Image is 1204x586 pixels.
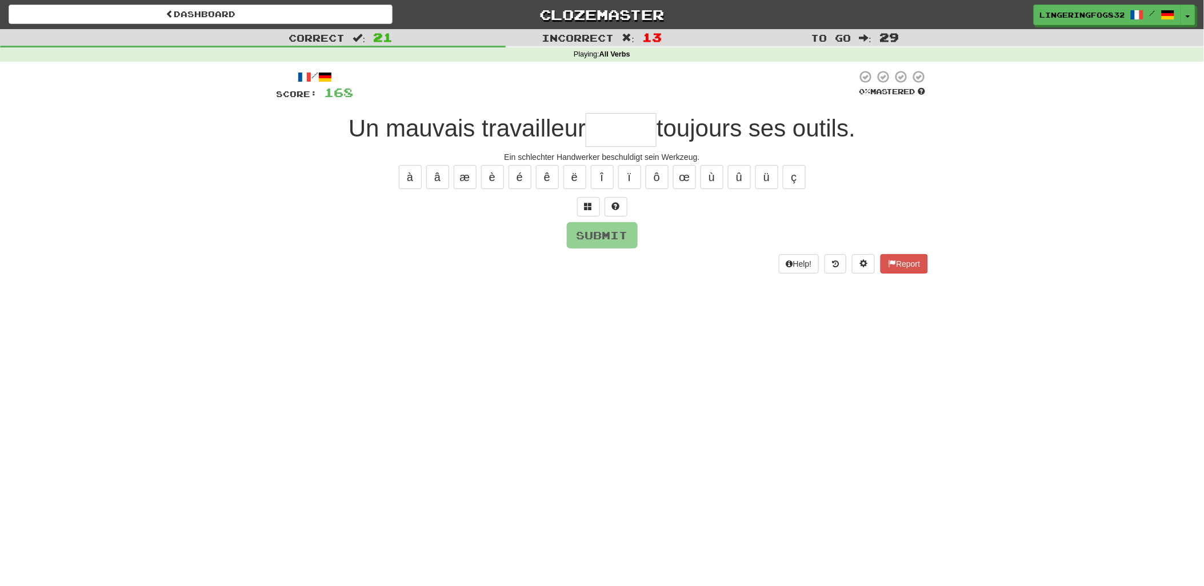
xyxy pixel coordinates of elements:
button: ô [646,165,669,189]
span: Un mauvais travailleur [349,115,586,142]
button: æ [454,165,477,189]
div: Mastered [857,87,928,97]
span: Score: [277,89,318,99]
button: è [481,165,504,189]
button: û [728,165,751,189]
a: Clozemaster [410,5,794,25]
span: : [622,33,635,43]
button: Help! [779,254,819,274]
button: ü [755,165,778,189]
span: 168 [325,85,354,99]
span: LingeringFog8327 [1040,10,1125,20]
span: : [859,33,872,43]
button: à [399,165,422,189]
a: Dashboard [9,5,393,24]
span: 21 [373,30,393,44]
span: Incorrect [542,32,614,43]
span: : [353,33,366,43]
button: Report [881,254,927,274]
button: ê [536,165,559,189]
button: Switch sentence to multiple choice alt+p [577,197,600,216]
a: LingeringFog8327 / [1034,5,1181,25]
span: 13 [642,30,662,44]
button: Single letter hint - you only get 1 per sentence and score half the points! alt+h [605,197,627,216]
button: ë [563,165,586,189]
span: / [1150,9,1155,17]
span: Correct [289,32,345,43]
button: é [509,165,531,189]
strong: All Verbs [599,50,630,58]
button: œ [673,165,696,189]
div: / [277,70,354,84]
button: â [426,165,449,189]
span: 0 % [859,87,871,96]
button: Submit [567,222,638,248]
button: ï [618,165,641,189]
span: toujours ses outils. [657,115,855,142]
button: ù [701,165,723,189]
span: 29 [879,30,899,44]
button: ç [783,165,806,189]
div: Ein schlechter Handwerker beschuldigt sein Werkzeug. [277,151,928,163]
span: To go [811,32,851,43]
button: Round history (alt+y) [825,254,846,274]
button: î [591,165,614,189]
